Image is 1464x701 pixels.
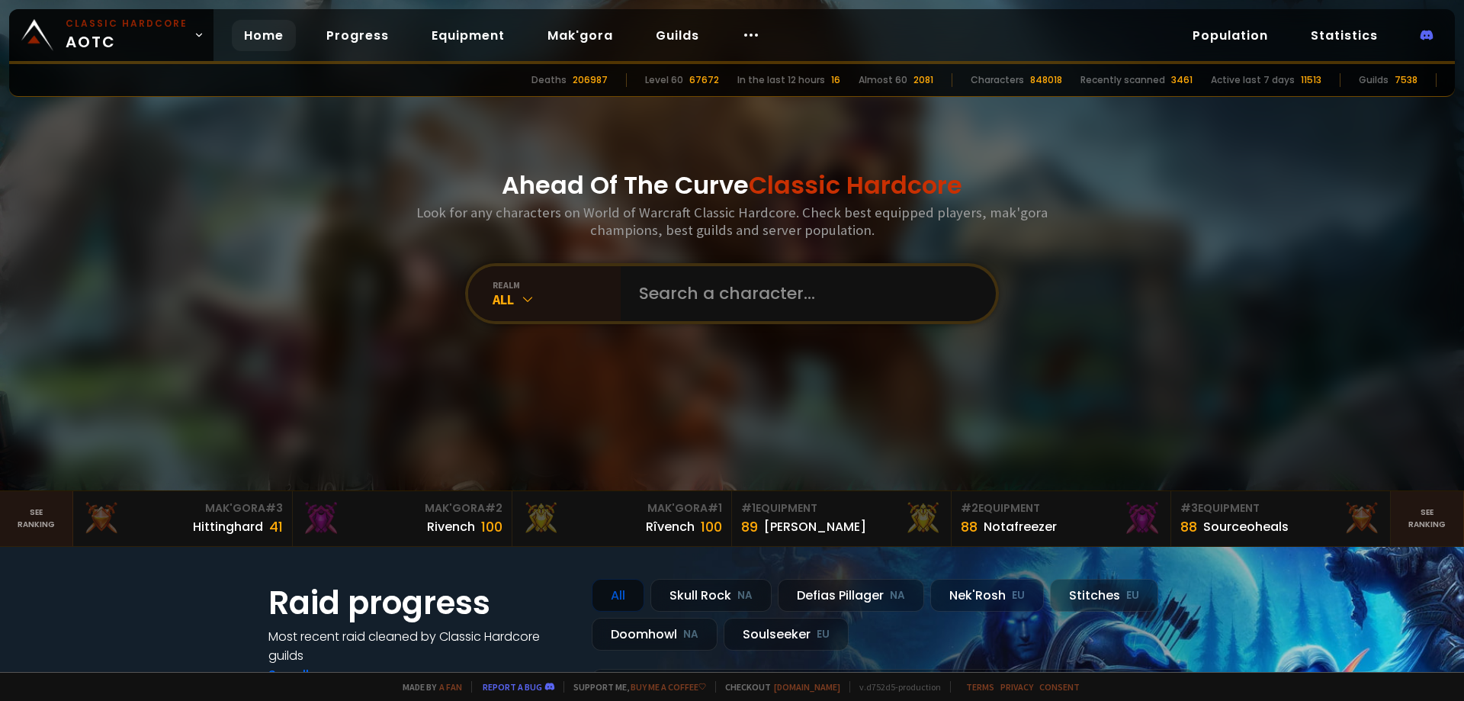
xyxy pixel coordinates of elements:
div: 88 [1180,516,1197,537]
div: Defias Pillager [778,579,924,612]
div: Sourceoheals [1203,517,1289,536]
div: 848018 [1030,73,1062,87]
span: # 3 [265,500,283,516]
a: See all progress [268,666,368,683]
a: Mak'gora [535,20,625,51]
div: Equipment [1180,500,1381,516]
a: #1Equipment89[PERSON_NAME] [732,491,952,546]
div: Deaths [531,73,567,87]
a: Mak'Gora#1Rîvench100 [512,491,732,546]
h1: Ahead Of The Curve [502,167,962,204]
div: 41 [269,516,283,537]
a: Report a bug [483,681,542,693]
h3: Look for any characters on World of Warcraft Classic Hardcore. Check best equipped players, mak'g... [410,204,1054,239]
div: Characters [971,73,1024,87]
small: EU [1126,588,1139,603]
div: All [493,291,621,308]
div: Level 60 [645,73,683,87]
div: Active last 7 days [1211,73,1295,87]
div: 11513 [1301,73,1321,87]
span: v. d752d5 - production [849,681,941,693]
a: Terms [966,681,994,693]
div: 100 [481,516,502,537]
a: a fan [439,681,462,693]
span: Classic Hardcore [749,168,962,202]
span: Checkout [715,681,840,693]
a: Guilds [644,20,711,51]
span: AOTC [66,17,188,53]
a: #3Equipment88Sourceoheals [1171,491,1391,546]
div: 16 [831,73,840,87]
input: Search a character... [630,266,978,321]
a: Equipment [419,20,517,51]
a: #2Equipment88Notafreezer [952,491,1171,546]
div: 89 [741,516,758,537]
small: NA [737,588,753,603]
div: All [592,579,644,612]
div: Nek'Rosh [930,579,1044,612]
div: 7538 [1395,73,1417,87]
div: Soulseeker [724,618,849,651]
div: Doomhowl [592,618,718,651]
div: [PERSON_NAME] [764,517,866,536]
small: Classic Hardcore [66,17,188,31]
small: EU [817,627,830,642]
span: Made by [393,681,462,693]
h1: Raid progress [268,579,573,627]
h4: Most recent raid cleaned by Classic Hardcore guilds [268,627,573,665]
a: Seeranking [1391,491,1464,546]
div: 206987 [573,73,608,87]
span: # 1 [741,500,756,516]
div: Mak'Gora [522,500,722,516]
div: Skull Rock [650,579,772,612]
div: 2081 [913,73,933,87]
div: Rivench [427,517,475,536]
div: 67672 [689,73,719,87]
small: EU [1012,588,1025,603]
div: Equipment [741,500,942,516]
div: Hittinghard [193,517,263,536]
span: # 1 [708,500,722,516]
span: # 3 [1180,500,1198,516]
a: Mak'Gora#3Hittinghard41 [73,491,293,546]
a: Consent [1039,681,1080,693]
small: NA [683,627,698,642]
a: Statistics [1299,20,1390,51]
a: Mak'Gora#2Rivench100 [293,491,512,546]
span: # 2 [961,500,978,516]
a: Buy me a coffee [631,681,706,693]
a: Population [1180,20,1280,51]
div: In the last 12 hours [737,73,825,87]
a: Classic HardcoreAOTC [9,9,213,61]
div: 100 [701,516,722,537]
span: # 2 [485,500,502,516]
div: realm [493,279,621,291]
span: Support me, [563,681,706,693]
div: 3461 [1171,73,1193,87]
div: Mak'Gora [302,500,502,516]
div: Recently scanned [1080,73,1165,87]
div: Rîvench [646,517,695,536]
div: Mak'Gora [82,500,283,516]
div: Equipment [961,500,1161,516]
small: NA [890,588,905,603]
div: 88 [961,516,978,537]
a: Progress [314,20,401,51]
div: Notafreezer [984,517,1057,536]
div: Stitches [1050,579,1158,612]
a: Home [232,20,296,51]
div: Almost 60 [859,73,907,87]
div: Guilds [1359,73,1389,87]
a: [DOMAIN_NAME] [774,681,840,693]
a: Privacy [1000,681,1033,693]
